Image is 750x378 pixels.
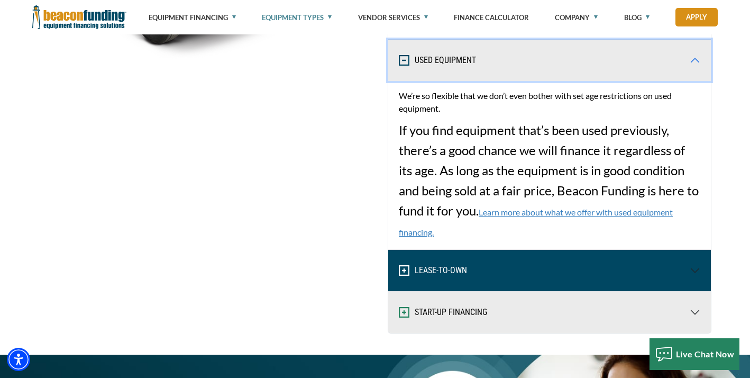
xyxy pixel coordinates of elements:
button: LEASE-TO-OWN [388,250,711,291]
a: Learn more about what we offer with used equipment financing. [399,207,673,237]
span: If you find equipment that’s been used previously, there’s a good chance we will finance it regar... [399,89,700,238]
img: Expand and Collapse Icon [399,55,409,66]
p: We’re so flexible that we don’t even bother with set age restrictions on used equipment. [399,89,700,115]
button: USED EQUIPMENT [388,40,711,81]
img: Expand and Collapse Icon [399,307,409,318]
span: Live Chat Now [676,349,735,359]
div: Accessibility Menu [7,348,30,371]
a: Apply [675,8,718,26]
img: Expand and Collapse Icon [399,265,409,276]
button: Live Chat Now [650,338,740,370]
button: START-UP FINANCING [388,292,711,333]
